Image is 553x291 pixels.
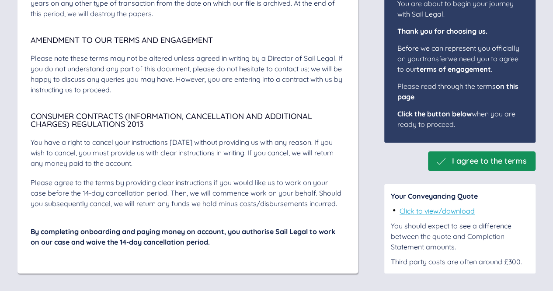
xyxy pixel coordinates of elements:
a: Click to view/download [400,207,475,215]
span: I agree to the terms [452,157,527,166]
span: Please read through the terms . [397,82,518,101]
span: By completing onboarding and paying money on account, you authorise Sail Legal to work on our cas... [31,227,335,246]
span: Amendment to our Terms and Engagement [31,35,213,45]
span: Before we can represent you officially on your transfer we need you to agree to our . [397,44,519,74]
div: Please note these terms may not be altered unless agreed in writing by a Director of Sail Legal. ... [31,53,345,95]
span: Thank you for choosing us. [397,27,487,35]
div: Please agree to the terms by providing clear instructions if you would like us to work on your ca... [31,177,345,209]
span: terms of engagement [417,65,491,74]
div: Third party costs are often around £300. [391,256,529,267]
span: Consumer Contracts (Information, Cancellation and Additional Charges) Regulations 2013 [31,111,312,129]
div: You have a right to cancel your instructions [DATE] without providing us with any reason. If you ... [31,137,345,168]
span: Your Conveyancing Quote [391,192,478,200]
span: Click the button below [397,109,472,118]
div: You should expect to see a difference between the quote and Completion Statement amounts. [391,221,529,252]
span: when you are ready to proceed. [397,109,515,129]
